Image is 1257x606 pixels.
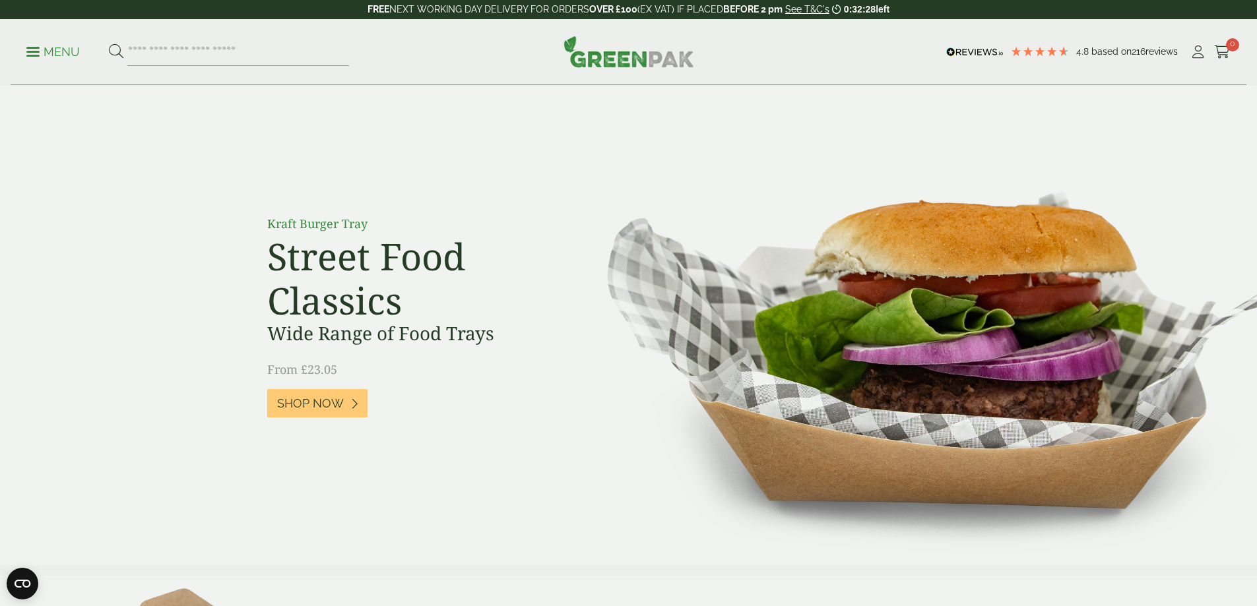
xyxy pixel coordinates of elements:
[1190,45,1206,59] i: My Account
[1010,45,1070,57] div: 4.79 Stars
[26,44,80,60] p: Menu
[267,389,368,417] a: Shop Now
[1076,46,1091,57] span: 4.8
[267,361,337,377] span: From £23.05
[7,568,38,599] button: Open CMP widget
[565,86,1257,565] img: Street Food Classics
[946,47,1004,57] img: REVIEWS.io
[1132,46,1145,57] span: 216
[267,215,564,233] p: Kraft Burger Tray
[876,4,889,15] span: left
[277,396,344,411] span: Shop Now
[368,4,389,15] strong: FREE
[844,4,876,15] span: 0:32:28
[564,36,694,67] img: GreenPak Supplies
[1226,38,1239,51] span: 0
[267,234,564,322] h2: Street Food Classics
[26,44,80,57] a: Menu
[723,4,783,15] strong: BEFORE 2 pm
[267,322,564,345] h3: Wide Range of Food Trays
[1214,42,1231,62] a: 0
[1145,46,1178,57] span: reviews
[1214,45,1231,59] i: Cart
[589,4,637,15] strong: OVER £100
[785,4,829,15] a: See T&C's
[1091,46,1132,57] span: Based on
